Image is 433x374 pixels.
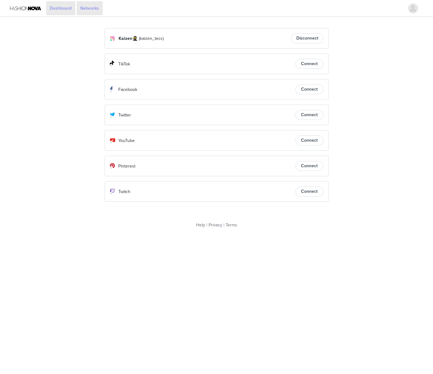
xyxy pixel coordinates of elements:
p: Pinterest [118,163,135,169]
button: Connect [295,161,323,171]
img: Fashion Nova Logo [10,1,41,15]
span: | [206,222,207,228]
button: Connect [295,187,323,196]
span: Kaizen🥷 [119,35,138,42]
button: Connect [295,84,323,94]
button: Connect [295,110,323,120]
p: Twitch [118,188,130,195]
button: Connect [295,135,323,145]
p: YouTube [118,137,135,144]
button: Disconnect [291,33,323,43]
div: avatar [410,3,416,13]
p: TikTok [118,61,130,67]
img: Instagram Icon [110,36,115,41]
span: | [224,222,224,228]
a: Privacy [209,222,222,228]
span: (kaizen_tecc) [139,35,164,42]
a: Dashboard [46,1,75,15]
p: Facebook [118,86,137,93]
a: Networks [77,1,103,15]
button: Connect [295,59,323,69]
a: Help [196,222,205,228]
a: Terms [226,222,237,228]
p: Twitter [118,112,131,118]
